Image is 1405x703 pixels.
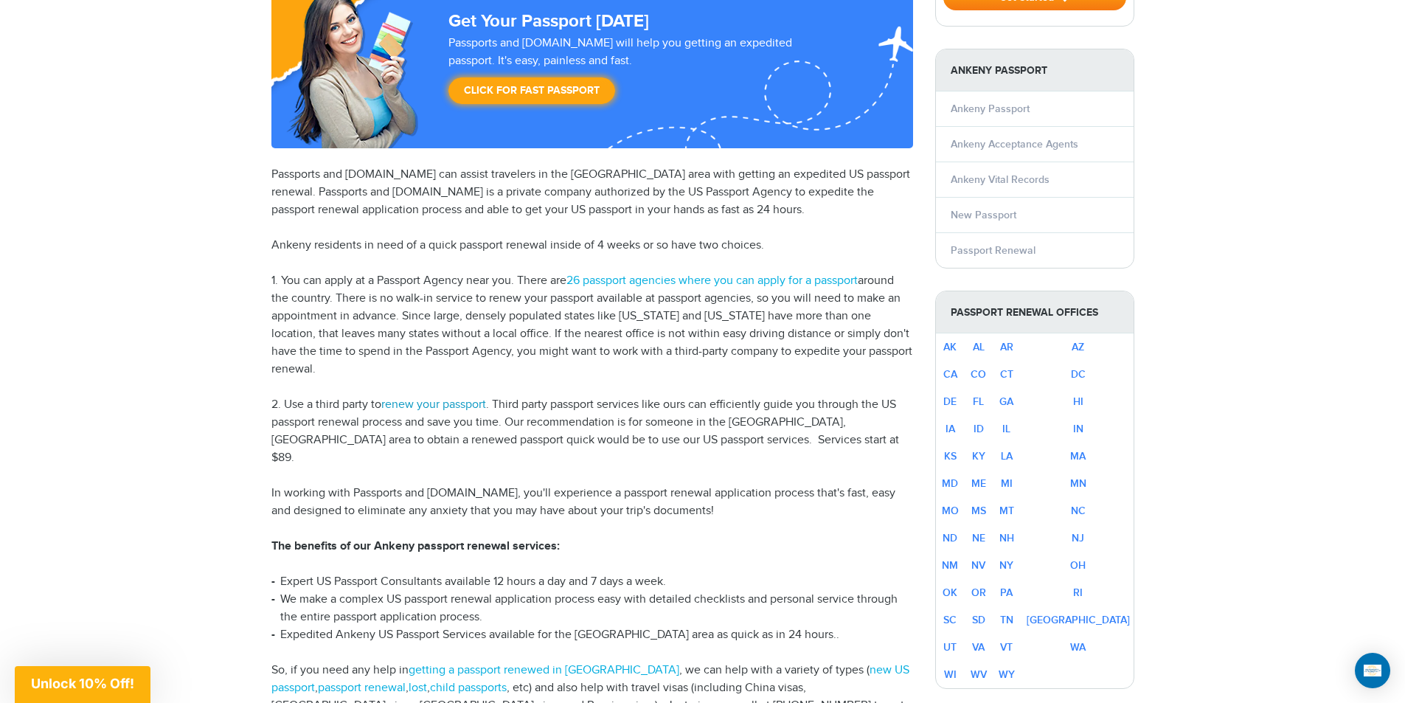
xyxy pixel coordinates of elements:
a: AR [1000,341,1013,353]
li: Expert US Passport Consultants available 12 hours a day and 7 days a week. [271,573,913,591]
p: 2. Use a third party to . Third party passport services like ours can efficiently guide you throu... [271,396,913,467]
p: Ankeny residents in need of a quick passport renewal inside of 4 weeks or so have two choices. [271,237,913,254]
a: VA [972,641,985,654]
a: WI [944,668,957,681]
a: New Passport [951,209,1016,221]
a: WV [971,668,987,681]
a: Passport Renewal [951,244,1035,257]
a: CT [1000,368,1013,381]
strong: The benefits of our Ankeny passport renewal services: [271,539,560,553]
a: OH [1070,559,1086,572]
a: IL [1002,423,1010,435]
a: Ankeny Passport [951,103,1030,115]
a: NH [999,532,1014,544]
a: AL [973,341,985,353]
a: Click for Fast Passport [448,77,615,104]
a: VT [1000,641,1013,654]
a: getting a passport renewed in [GEOGRAPHIC_DATA] [409,663,679,677]
a: MA [1070,450,1086,463]
a: ID [974,423,984,435]
div: Unlock 10% Off! [15,666,150,703]
a: DE [943,395,957,408]
a: MT [999,505,1014,517]
p: 1. You can apply at a Passport Agency near you. There are around the country. There is no walk-in... [271,272,913,378]
li: Expedited Ankeny US Passport Services available for the [GEOGRAPHIC_DATA] area as quick as in 24 ... [271,626,913,644]
a: MN [1070,477,1086,490]
a: OK [943,586,957,599]
a: FL [973,395,984,408]
a: GA [999,395,1013,408]
a: NE [972,532,985,544]
a: WY [999,668,1015,681]
a: NC [1071,505,1086,517]
a: 26 passport agencies where you can apply for a passport [566,274,858,288]
a: ME [971,477,986,490]
a: UT [943,641,957,654]
a: HI [1073,395,1083,408]
a: MO [942,505,959,517]
a: CO [971,368,986,381]
a: SC [943,614,957,626]
a: Ankeny Acceptance Agents [951,138,1078,150]
a: IA [946,423,955,435]
a: MI [1001,477,1013,490]
a: new US passport [271,663,909,695]
a: ND [943,532,957,544]
a: WA [1070,641,1086,654]
a: DC [1071,368,1086,381]
a: SD [972,614,985,626]
div: Open Intercom Messenger [1355,653,1390,688]
a: CA [943,368,957,381]
a: AK [943,341,957,353]
a: MD [942,477,958,490]
a: NM [942,559,958,572]
a: renew your passport [381,398,486,412]
a: KS [944,450,957,463]
a: Ankeny Vital Records [951,173,1050,186]
strong: Get Your Passport [DATE] [448,10,649,32]
a: PA [1000,586,1013,599]
a: passport renewal [318,681,406,695]
a: RI [1073,586,1083,599]
a: AZ [1072,341,1084,353]
a: lost [409,681,427,695]
a: NY [999,559,1013,572]
p: In working with Passports and [DOMAIN_NAME], you'll experience a passport renewal application pro... [271,485,913,520]
span: Unlock 10% Off! [31,676,134,691]
a: TN [1000,614,1013,626]
a: [GEOGRAPHIC_DATA] [1027,614,1130,626]
a: MS [971,505,986,517]
a: KY [972,450,985,463]
a: LA [1001,450,1013,463]
a: IN [1073,423,1083,435]
li: We make a complex US passport renewal application process easy with detailed checklists and perso... [271,591,913,626]
p: Passports and [DOMAIN_NAME] can assist travelers in the [GEOGRAPHIC_DATA] area with getting an ex... [271,166,913,219]
strong: Passport Renewal Offices [936,291,1134,333]
a: NJ [1072,532,1084,544]
div: Passports and [DOMAIN_NAME] will help you getting an expedited passport. It's easy, painless and ... [443,35,845,111]
a: OR [971,586,986,599]
strong: Ankeny Passport [936,49,1134,91]
a: child passports [430,681,507,695]
a: NV [971,559,985,572]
